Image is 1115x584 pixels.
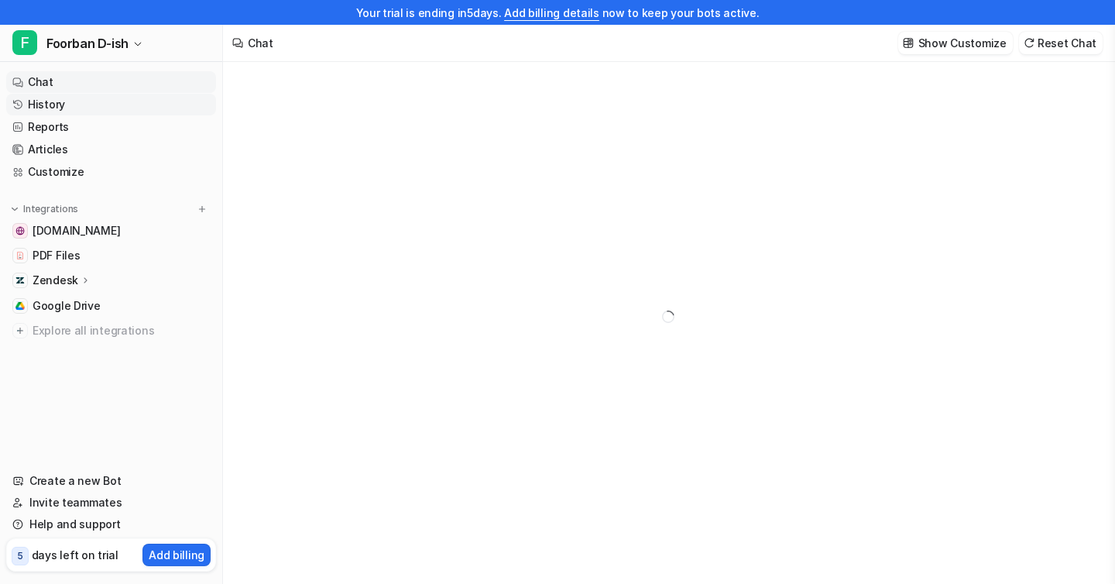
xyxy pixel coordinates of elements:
[15,301,25,311] img: Google Drive
[12,323,28,338] img: explore all integrations
[898,32,1013,54] button: Show Customize
[33,318,210,343] span: Explore all integrations
[1019,32,1103,54] button: Reset Chat
[6,492,216,514] a: Invite teammates
[248,35,273,51] div: Chat
[6,514,216,535] a: Help and support
[6,201,83,217] button: Integrations
[6,320,216,342] a: Explore all integrations
[149,547,204,563] p: Add billing
[15,226,25,235] img: www.foorban.com
[918,35,1007,51] p: Show Customize
[6,116,216,138] a: Reports
[9,204,20,215] img: expand menu
[15,251,25,260] img: PDF Files
[17,549,23,563] p: 5
[6,94,216,115] a: History
[6,295,216,317] a: Google DriveGoogle Drive
[142,544,211,566] button: Add billing
[33,248,80,263] span: PDF Files
[197,204,208,215] img: menu_add.svg
[6,245,216,266] a: PDF FilesPDF Files
[6,220,216,242] a: www.foorban.com[DOMAIN_NAME]
[1024,37,1034,49] img: reset
[6,470,216,492] a: Create a new Bot
[46,33,129,54] span: Foorban D-ish
[23,203,78,215] p: Integrations
[33,298,101,314] span: Google Drive
[6,161,216,183] a: Customize
[6,139,216,160] a: Articles
[33,223,120,239] span: [DOMAIN_NAME]
[15,276,25,285] img: Zendesk
[12,30,37,55] span: F
[33,273,78,288] p: Zendesk
[504,6,599,19] a: Add billing details
[32,547,118,563] p: days left on trial
[6,71,216,93] a: Chat
[903,37,914,49] img: customize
